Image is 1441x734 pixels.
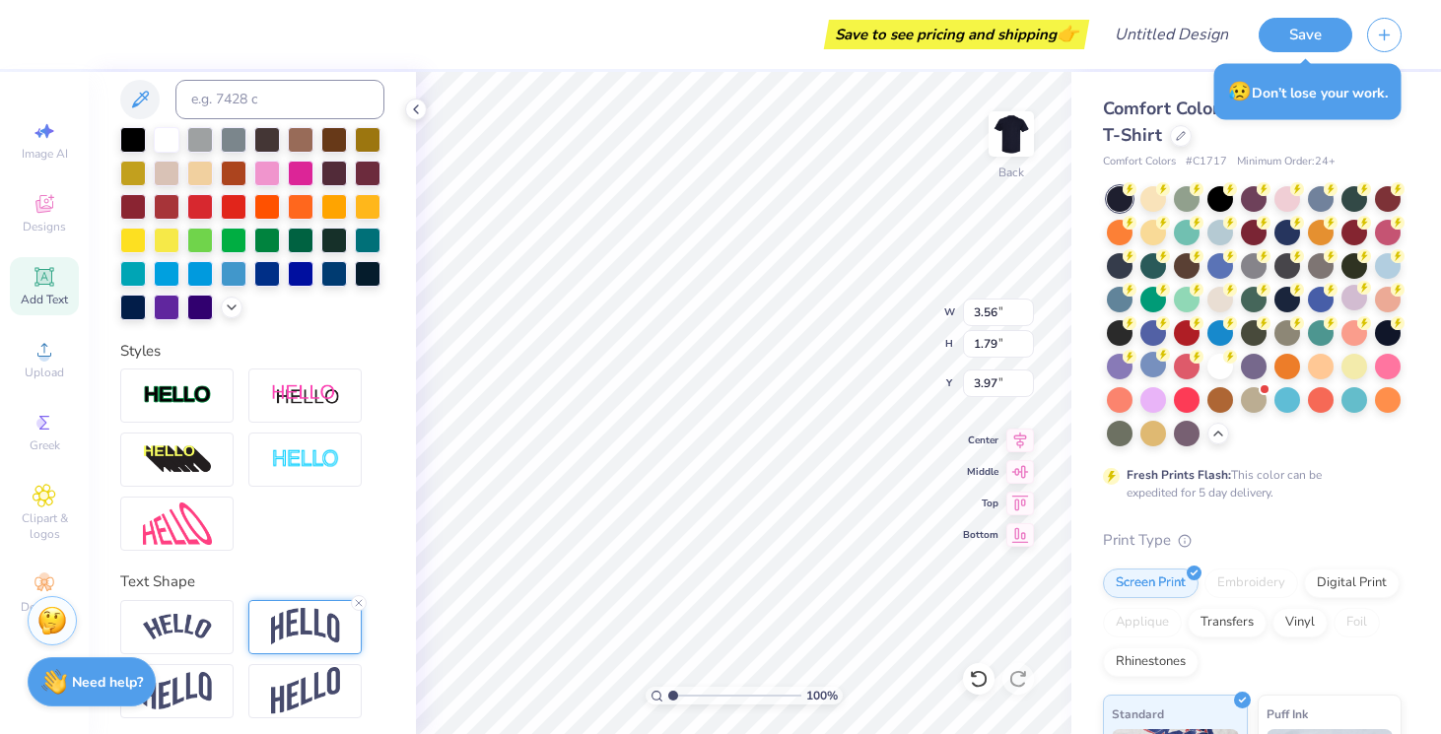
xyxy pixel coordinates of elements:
span: Designs [23,219,66,234]
img: Rise [271,667,340,715]
span: Clipart & logos [10,510,79,542]
img: Arc [143,614,212,640]
span: Bottom [963,528,998,542]
div: Screen Print [1103,568,1199,598]
div: Vinyl [1272,608,1328,637]
div: Embroidery [1204,568,1298,598]
input: e.g. 7428 c [175,80,384,119]
img: Back [992,114,1031,154]
strong: Fresh Prints Flash: [1127,467,1231,483]
div: Transfers [1188,608,1267,637]
img: Arch [271,608,340,645]
img: Shadow [271,383,340,408]
span: Top [963,497,998,510]
strong: Need help? [72,673,143,692]
span: Comfort Colors [1103,154,1176,170]
span: Image AI [22,146,68,162]
span: Add Text [21,292,68,307]
div: Don’t lose your work. [1214,64,1402,120]
button: Save [1259,18,1352,52]
div: Rhinestones [1103,647,1199,677]
span: 😥 [1228,79,1252,104]
span: Decorate [21,599,68,615]
div: Applique [1103,608,1182,637]
div: Digital Print [1304,568,1400,598]
img: Flag [143,672,212,710]
div: This color can be expedited for 5 day delivery. [1127,466,1369,501]
div: Text Shape [120,570,384,593]
span: Greek [30,437,60,453]
img: Stroke [143,384,212,407]
span: Puff Ink [1267,703,1308,724]
span: # C1717 [1186,154,1227,170]
img: Free Distort [143,502,212,545]
div: Save to see pricing and shipping [829,20,1084,49]
div: Print Type [1103,529,1402,552]
img: 3d Illusion [143,444,212,476]
span: Upload [25,365,64,380]
div: Styles [120,340,384,363]
div: Back [998,164,1024,181]
span: 100 % [806,687,838,704]
span: Comfort Colors Adult Heavyweight T-Shirt [1103,97,1396,147]
img: Negative Space [271,448,340,471]
span: Middle [963,465,998,479]
div: Foil [1334,608,1380,637]
span: Center [963,434,998,447]
span: Standard [1112,703,1164,724]
span: Minimum Order: 24 + [1237,154,1336,170]
span: 👉 [1057,22,1078,45]
input: Untitled Design [1099,15,1244,54]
